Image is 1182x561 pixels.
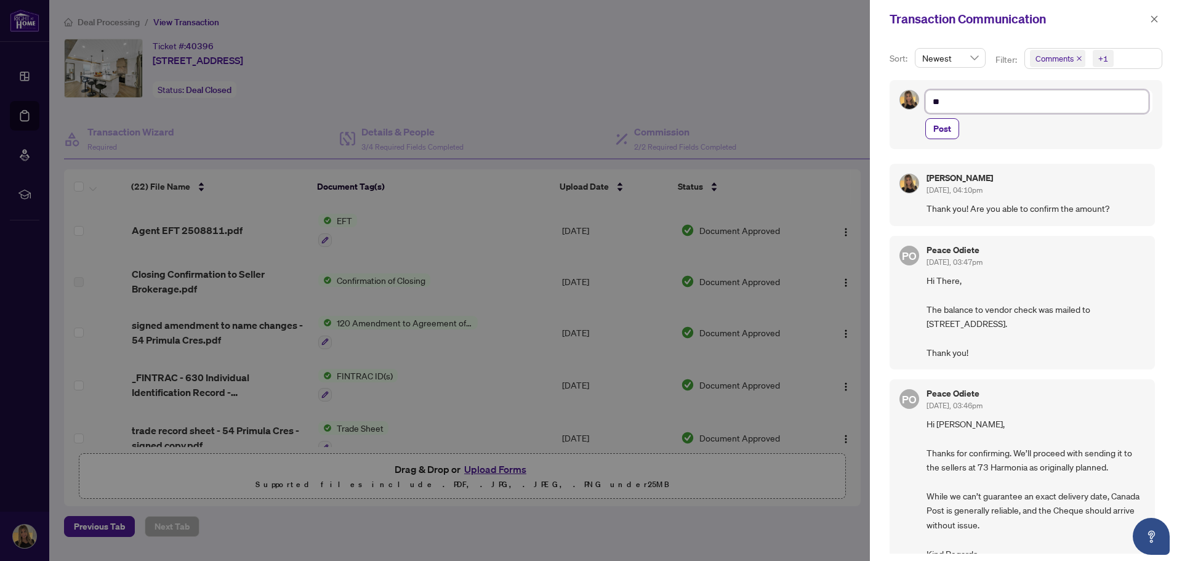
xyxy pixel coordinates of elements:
[927,417,1145,561] span: Hi [PERSON_NAME], Thanks for confirming. We’ll proceed with sending it to the sellers at 73 Harmo...
[1150,15,1159,23] span: close
[902,391,916,408] span: PO
[927,389,983,398] h5: Peace Odiete
[1076,55,1082,62] span: close
[927,201,1145,216] span: Thank you! Are you able to confirm the amount?
[995,53,1019,67] p: Filter:
[1030,50,1085,67] span: Comments
[890,10,1146,28] div: Transaction Communication
[927,401,983,410] span: [DATE], 03:46pm
[927,185,983,195] span: [DATE], 04:10pm
[927,257,983,267] span: [DATE], 03:47pm
[900,91,919,109] img: Profile Icon
[1133,518,1170,555] button: Open asap
[902,247,916,264] span: PO
[927,246,983,254] h5: Peace Odiete
[927,174,993,182] h5: [PERSON_NAME]
[933,119,951,139] span: Post
[927,273,1145,360] span: Hi There, The balance to vendor check was mailed to [STREET_ADDRESS]. Thank you!
[890,52,910,65] p: Sort:
[922,49,978,67] span: Newest
[1035,52,1074,65] span: Comments
[925,118,959,139] button: Post
[900,174,919,193] img: Profile Icon
[1098,52,1108,65] div: +1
